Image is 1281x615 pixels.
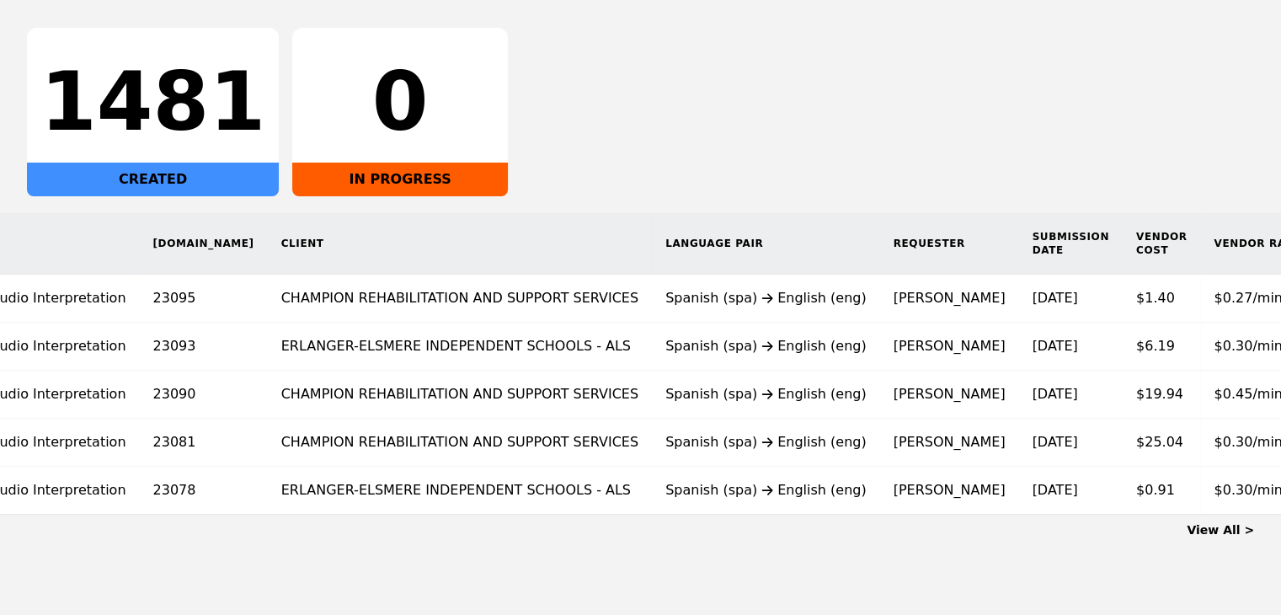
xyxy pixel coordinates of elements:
div: 0 [306,61,494,142]
th: Vendor Cost [1123,213,1201,275]
td: $19.94 [1123,371,1201,419]
div: CREATED [27,163,279,196]
th: Language Pair [652,213,880,275]
td: CHAMPION REHABILITATION AND SUPPORT SERVICES [268,371,652,419]
td: $25.04 [1123,419,1201,467]
th: Client [268,213,652,275]
td: [PERSON_NAME] [880,371,1019,419]
td: [PERSON_NAME] [880,467,1019,515]
td: $1.40 [1123,275,1201,323]
div: 1481 [40,61,265,142]
th: [DOMAIN_NAME] [140,213,268,275]
time: [DATE] [1032,290,1077,306]
td: CHAMPION REHABILITATION AND SUPPORT SERVICES [268,419,652,467]
div: Spanish (spa) English (eng) [665,384,867,404]
td: $0.91 [1123,467,1201,515]
td: [PERSON_NAME] [880,323,1019,371]
a: View All > [1187,523,1254,537]
div: Spanish (spa) English (eng) [665,432,867,452]
th: Requester [880,213,1019,275]
td: $6.19 [1123,323,1201,371]
td: [PERSON_NAME] [880,419,1019,467]
time: [DATE] [1032,386,1077,402]
td: 23093 [140,323,268,371]
td: ERLANGER-ELSMERE INDEPENDENT SCHOOLS - ALS [268,323,652,371]
time: [DATE] [1032,482,1077,498]
td: 23090 [140,371,268,419]
td: ERLANGER-ELSMERE INDEPENDENT SCHOOLS - ALS [268,467,652,515]
div: Spanish (spa) English (eng) [665,288,867,308]
td: 23095 [140,275,268,323]
time: [DATE] [1032,338,1077,354]
time: [DATE] [1032,434,1077,450]
td: CHAMPION REHABILITATION AND SUPPORT SERVICES [268,275,652,323]
td: [PERSON_NAME] [880,275,1019,323]
td: 23081 [140,419,268,467]
div: Spanish (spa) English (eng) [665,480,867,500]
div: IN PROGRESS [292,163,508,196]
th: Submission Date [1018,213,1122,275]
div: Spanish (spa) English (eng) [665,336,867,356]
td: 23078 [140,467,268,515]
